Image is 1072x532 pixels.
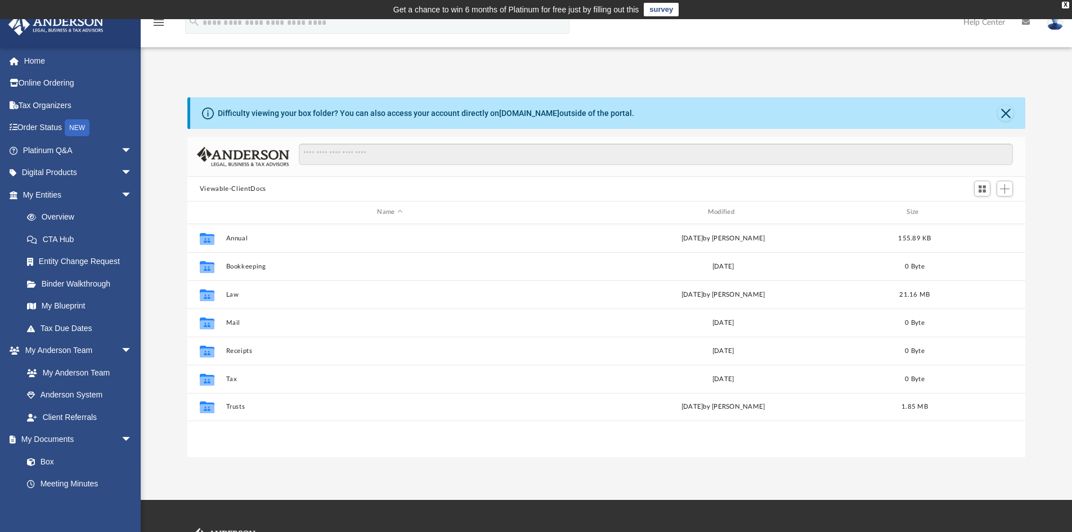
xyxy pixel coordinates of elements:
a: Tax Due Dates [16,317,149,339]
span: 155.89 KB [898,235,931,241]
div: id [942,207,1021,217]
i: menu [152,16,165,29]
button: Bookkeeping [226,263,554,270]
a: Order StatusNEW [8,117,149,140]
button: Tax [226,375,554,383]
a: Anderson System [16,384,143,406]
a: My Documentsarrow_drop_down [8,428,143,451]
a: My Anderson Team [16,361,138,384]
a: My Anderson Teamarrow_drop_down [8,339,143,362]
span: arrow_drop_down [121,428,143,451]
div: id [192,207,221,217]
button: Mail [226,319,554,327]
button: Annual [226,235,554,242]
button: Switch to Grid View [974,181,991,196]
a: Digital Productsarrow_drop_down [8,162,149,184]
a: My Entitiesarrow_drop_down [8,184,149,206]
a: Client Referrals [16,406,143,428]
a: Online Ordering [8,72,149,95]
a: Overview [16,206,149,229]
span: 1.85 MB [901,404,928,410]
div: [DATE] [559,346,887,356]
a: My Blueprint [16,295,143,318]
a: Meeting Minutes [16,473,143,495]
div: [DATE] [559,374,887,384]
a: Binder Walkthrough [16,272,149,295]
a: Entity Change Request [16,251,149,273]
span: arrow_drop_down [121,162,143,185]
button: Receipts [226,347,554,355]
span: arrow_drop_down [121,184,143,207]
img: User Pic [1047,14,1064,30]
button: Trusts [226,403,554,410]
a: CTA Hub [16,228,149,251]
div: Difficulty viewing your box folder? You can also access your account directly on outside of the p... [218,108,634,119]
a: Home [8,50,149,72]
div: NEW [65,119,89,136]
a: survey [644,3,679,16]
a: Box [16,450,138,473]
span: 0 Byte [905,375,925,382]
a: Platinum Q&Aarrow_drop_down [8,139,149,162]
span: arrow_drop_down [121,339,143,363]
span: 21.16 MB [899,291,930,297]
button: Close [998,105,1013,121]
button: Add [997,181,1013,196]
a: [DOMAIN_NAME] [499,109,559,118]
button: Viewable-ClientDocs [200,184,266,194]
div: [DATE] by [PERSON_NAME] [559,233,887,243]
div: Size [892,207,937,217]
span: 0 Byte [905,319,925,325]
a: menu [152,21,165,29]
div: Name [225,207,554,217]
input: Search files and folders [299,144,1013,165]
div: grid [187,224,1026,457]
button: Law [226,291,554,298]
span: arrow_drop_down [121,139,143,162]
div: Modified [559,207,887,217]
div: [DATE] [559,318,887,328]
div: [DATE] by [PERSON_NAME] [559,402,887,412]
div: [DATE] by [PERSON_NAME] [559,289,887,299]
div: close [1062,2,1069,8]
img: Anderson Advisors Platinum Portal [5,14,107,35]
div: Get a chance to win 6 months of Platinum for free just by filling out this [393,3,639,16]
span: 0 Byte [905,347,925,354]
i: search [188,15,200,28]
span: 0 Byte [905,263,925,269]
div: [DATE] [559,261,887,271]
a: Tax Organizers [8,94,149,117]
